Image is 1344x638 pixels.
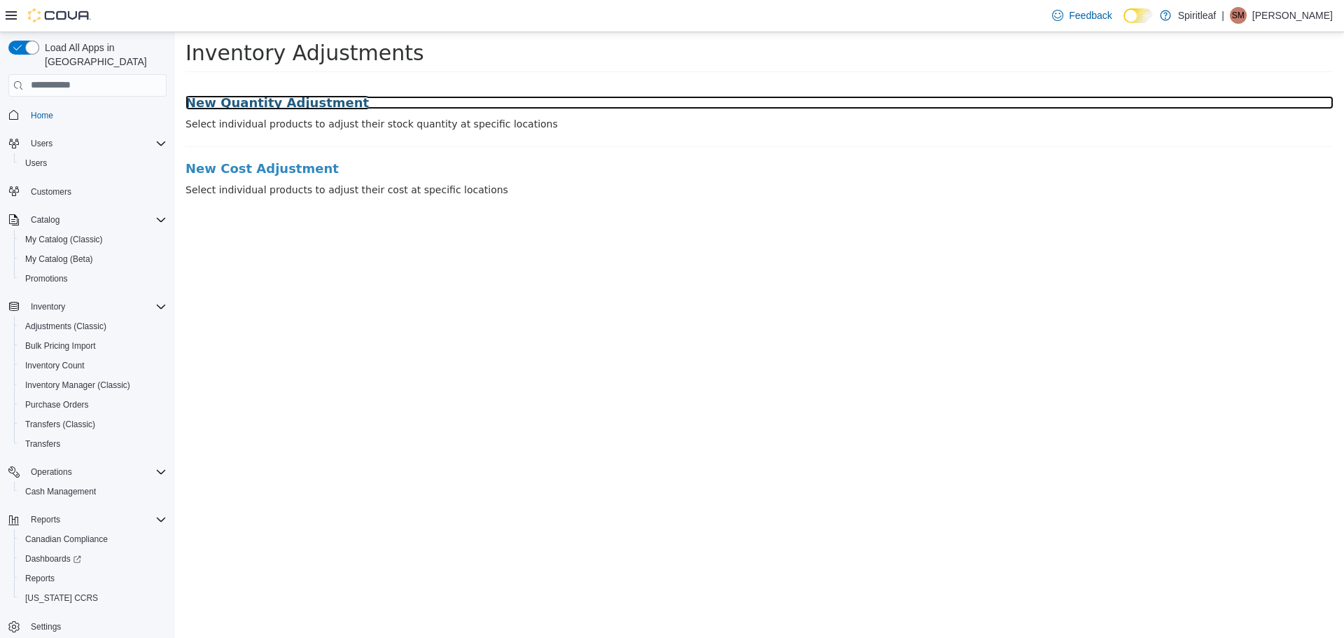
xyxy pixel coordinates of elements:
[20,251,99,268] a: My Catalog (Beta)
[14,415,172,434] button: Transfers (Classic)
[1221,7,1224,24] p: |
[25,380,130,391] span: Inventory Manager (Classic)
[20,483,101,500] a: Cash Management
[20,231,108,248] a: My Catalog (Classic)
[25,486,96,497] span: Cash Management
[25,211,65,228] button: Catalog
[25,399,89,410] span: Purchase Orders
[25,464,167,480] span: Operations
[14,482,172,501] button: Cash Management
[10,151,1158,165] p: Select individual products to adjust their cost at specific locations
[25,183,77,200] a: Customers
[20,396,167,413] span: Purchase Orders
[1123,23,1124,24] span: Dark Mode
[25,618,167,635] span: Settings
[25,321,106,332] span: Adjustments (Classic)
[25,438,60,450] span: Transfers
[25,135,167,152] span: Users
[3,297,172,317] button: Inventory
[10,85,1158,99] p: Select individual products to adjust their stock quantity at specific locations
[14,269,172,289] button: Promotions
[14,434,172,454] button: Transfers
[20,270,73,287] a: Promotions
[1178,7,1216,24] p: Spiritleaf
[10,8,249,33] span: Inventory Adjustments
[14,549,172,569] a: Dashboards
[10,64,1158,78] h3: New Quantity Adjustment
[25,573,55,584] span: Reports
[31,214,59,226] span: Catalog
[1230,7,1247,24] div: Shelby M
[3,462,172,482] button: Operations
[1252,7,1333,24] p: [PERSON_NAME]
[3,181,172,202] button: Customers
[25,534,108,545] span: Canadian Compliance
[20,270,167,287] span: Promotions
[25,135,58,152] button: Users
[25,183,167,200] span: Customers
[25,273,68,284] span: Promotions
[25,158,47,169] span: Users
[20,231,167,248] span: My Catalog (Classic)
[20,570,167,587] span: Reports
[14,588,172,608] button: [US_STATE] CCRS
[31,110,53,121] span: Home
[20,416,167,433] span: Transfers (Classic)
[1232,7,1245,24] span: SM
[14,395,172,415] button: Purchase Orders
[20,416,101,433] a: Transfers (Classic)
[20,155,167,172] span: Users
[25,419,95,430] span: Transfers (Classic)
[20,338,167,354] span: Bulk Pricing Import
[14,153,172,173] button: Users
[10,130,1158,144] a: New Cost Adjustment
[14,336,172,356] button: Bulk Pricing Import
[20,155,52,172] a: Users
[25,298,167,315] span: Inventory
[31,621,61,632] span: Settings
[14,317,172,336] button: Adjustments (Classic)
[20,251,167,268] span: My Catalog (Beta)
[25,211,167,228] span: Catalog
[20,338,101,354] a: Bulk Pricing Import
[31,186,71,197] span: Customers
[25,340,96,352] span: Bulk Pricing Import
[20,531,113,548] a: Canadian Compliance
[25,107,59,124] a: Home
[25,511,66,528] button: Reports
[14,569,172,588] button: Reports
[31,301,65,312] span: Inventory
[3,510,172,529] button: Reports
[20,483,167,500] span: Cash Management
[3,134,172,153] button: Users
[3,210,172,230] button: Catalog
[39,41,167,69] span: Load All Apps in [GEOGRAPHIC_DATA]
[3,105,172,125] button: Home
[31,466,72,478] span: Operations
[20,318,112,335] a: Adjustments (Classic)
[20,590,104,606] a: [US_STATE] CCRS
[20,550,87,567] a: Dashboards
[25,106,167,124] span: Home
[25,234,103,245] span: My Catalog (Classic)
[20,377,136,394] a: Inventory Manager (Classic)
[20,377,167,394] span: Inventory Manager (Classic)
[25,618,66,635] a: Settings
[20,357,167,374] span: Inventory Count
[20,396,94,413] a: Purchase Orders
[14,356,172,375] button: Inventory Count
[14,230,172,249] button: My Catalog (Classic)
[14,249,172,269] button: My Catalog (Beta)
[20,318,167,335] span: Adjustments (Classic)
[1123,8,1153,23] input: Dark Mode
[14,375,172,395] button: Inventory Manager (Classic)
[25,511,167,528] span: Reports
[20,570,60,587] a: Reports
[1046,1,1117,29] a: Feedback
[25,464,78,480] button: Operations
[28,8,91,22] img: Cova
[25,298,71,315] button: Inventory
[25,254,93,265] span: My Catalog (Beta)
[20,436,167,452] span: Transfers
